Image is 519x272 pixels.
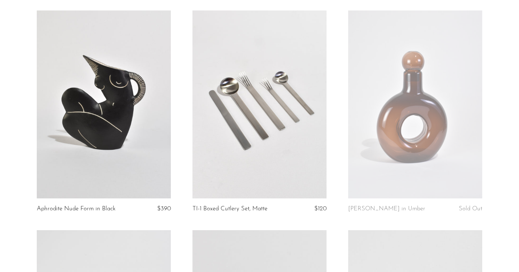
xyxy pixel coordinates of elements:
span: Sold Out [459,206,482,212]
a: Aphrodite Nude Form in Black [37,206,116,212]
a: TI-1 Boxed Cutlery Set, Matte [192,206,267,212]
span: $120 [314,206,327,212]
a: [PERSON_NAME] in Umber [348,206,425,212]
span: $390 [157,206,171,212]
